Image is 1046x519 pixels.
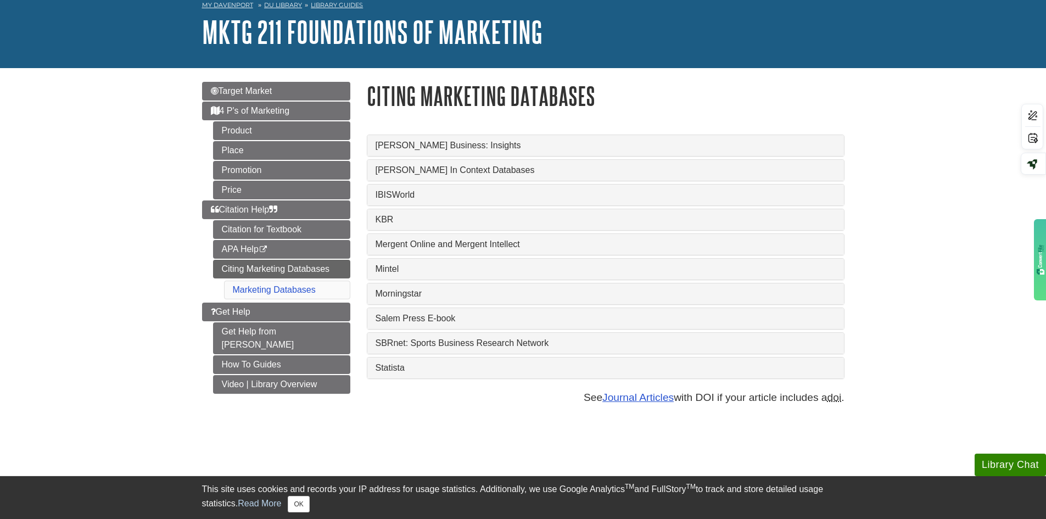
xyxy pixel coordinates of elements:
[213,121,350,140] a: Product
[264,1,302,9] a: DU Library
[213,260,350,278] a: Citing Marketing Databases
[233,285,316,294] a: Marketing Databases
[213,240,350,259] a: APA Help
[202,102,350,120] a: 4 P's of Marketing
[202,483,844,512] div: This site uses cookies and records your IP address for usage statistics. Additionally, we use Goo...
[202,200,350,219] a: Citation Help
[376,141,836,150] a: [PERSON_NAME] Business: Insights
[376,165,836,175] a: [PERSON_NAME] In Context Databases
[827,392,842,403] abbr: digital object identifier such as 10.1177/‌1032373210373619
[975,454,1046,476] button: Library Chat
[213,355,350,374] a: How To Guides
[376,314,836,323] a: Salem Press E-book
[376,363,836,373] a: Statista
[211,205,278,214] span: Citation Help
[213,141,350,160] a: Place
[686,483,696,490] sup: TM
[213,322,350,354] a: Get Help from [PERSON_NAME]
[211,106,290,115] span: 4 P's of Marketing
[376,338,836,348] a: SBRnet: Sports Business Research Network
[202,303,350,321] a: Get Help
[202,82,350,394] div: Guide Page Menu
[211,86,272,96] span: Target Market
[259,246,268,253] i: This link opens in a new window
[211,307,250,316] span: Get Help
[367,390,844,406] p: See with DOI if your article includes a .
[213,220,350,239] a: Citation for Textbook
[1037,244,1045,275] img: gdzwAHDJa65OwAAAABJRU5ErkJggg==
[202,1,253,10] a: My Davenport
[238,499,281,508] a: Read More
[625,483,634,490] sup: TM
[311,1,363,9] a: Library Guides
[213,181,350,199] a: Price
[602,392,674,403] a: Journal Articles
[376,215,836,225] a: KBR
[288,496,309,512] button: Close
[213,375,350,394] a: Video | Library Overview
[367,82,844,110] h1: Citing Marketing Databases
[376,264,836,274] a: Mintel
[202,15,542,49] a: MKTG 211 Foundations of Marketing
[376,190,836,200] a: IBISWorld
[213,161,350,180] a: Promotion
[202,82,350,101] a: Target Market
[376,239,836,249] a: Mergent Online and Mergent Intellect
[376,289,836,299] a: Morningstar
